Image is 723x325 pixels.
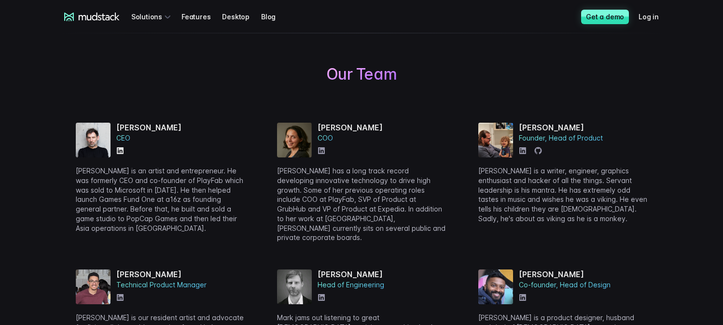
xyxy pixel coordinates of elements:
h4: [PERSON_NAME] [318,123,383,132]
a: Blog [261,8,287,26]
a: Features [181,8,222,26]
a: Log in [639,8,670,26]
span: COO [318,133,333,143]
span: Our Team [326,65,397,84]
h4: [PERSON_NAME] [519,123,603,132]
span: Founder, Head of Product [519,133,603,143]
p: [PERSON_NAME] is an artist and entrepreneur. He was formerly CEO and co-founder of PlayFab which ... [76,166,245,233]
img: Nachi-6d6b240ee9267da4d7828af71ccf5110.png [478,269,513,304]
a: mudstack logo [64,13,120,21]
img: Mark-066e5c3bb383eb0b4cf4f05b84eace7b.jpg [277,269,312,304]
h4: [PERSON_NAME] [519,269,611,279]
span: CEO [116,133,130,143]
span: Technical Product Manager [116,280,207,290]
p: [PERSON_NAME] has a long track record developing innovative technology to drive high growth. Some... [277,166,446,242]
img: James-9d814658202a455002d504fec5026767.png [76,123,111,157]
h4: [PERSON_NAME] [318,269,384,279]
a: Desktop [222,8,261,26]
div: Solutions [131,8,174,26]
p: [PERSON_NAME] is a writer, engineer, graphics enthusiast and hacker of all the things. Servant le... [478,166,647,224]
img: Beth-4db5836cbe6fa863f9c7974237402f6c.png [277,123,312,157]
img: Josef-4909d0a3849f4da440ade7bcc7e07689.png [76,269,111,304]
a: Get a demo [581,10,629,24]
h4: [PERSON_NAME] [116,123,181,132]
img: Jordan-189b47fffa1d449ac7c4ad7db2935c3f.jpg [478,123,513,157]
span: Co-founder, Head of Design [519,280,611,290]
h4: [PERSON_NAME] [116,269,207,279]
span: Head of Engineering [318,280,384,290]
